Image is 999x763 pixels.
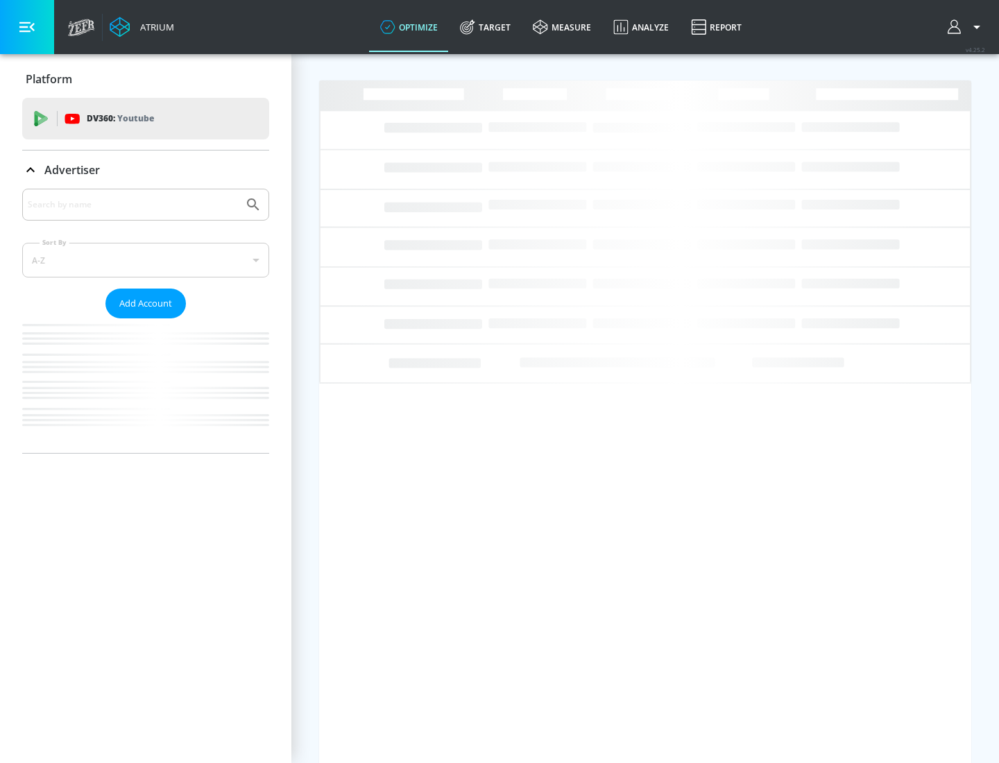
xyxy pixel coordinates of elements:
p: DV360: [87,111,154,126]
a: optimize [369,2,449,52]
div: DV360: Youtube [22,98,269,139]
div: Platform [22,60,269,98]
div: A-Z [22,243,269,277]
input: Search by name [28,196,238,214]
span: v 4.25.2 [966,46,985,53]
a: Analyze [602,2,680,52]
p: Platform [26,71,72,87]
a: Target [449,2,522,52]
div: Atrium [135,21,174,33]
label: Sort By [40,238,69,247]
p: Advertiser [44,162,100,178]
a: Report [680,2,753,52]
nav: list of Advertiser [22,318,269,453]
p: Youtube [117,111,154,126]
a: Atrium [110,17,174,37]
div: Advertiser [22,189,269,453]
button: Add Account [105,289,186,318]
a: measure [522,2,602,52]
div: Advertiser [22,151,269,189]
span: Add Account [119,295,172,311]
